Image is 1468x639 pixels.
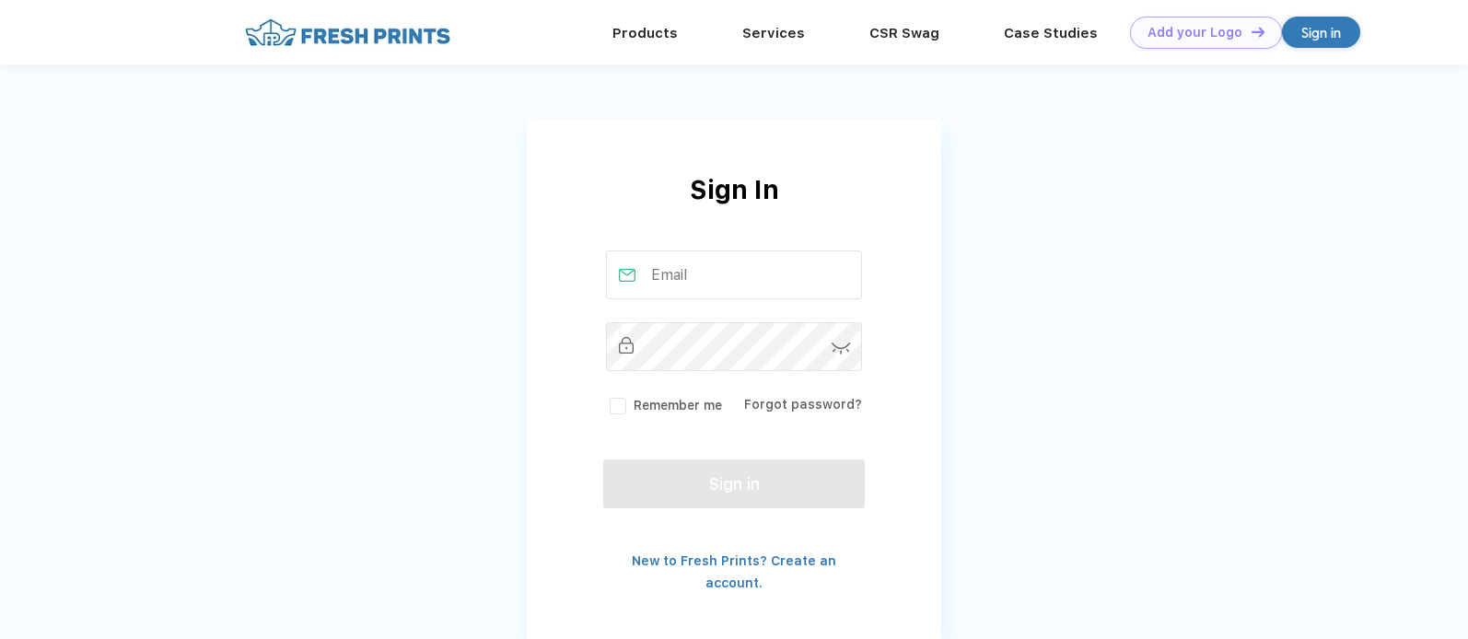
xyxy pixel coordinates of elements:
a: Forgot password? [744,397,862,412]
input: Email [606,250,863,299]
button: Sign in [603,459,865,508]
div: Sign In [527,170,941,250]
label: Remember me [606,396,722,415]
a: Products [612,25,678,41]
a: Sign in [1282,17,1360,48]
div: Add your Logo [1148,25,1242,41]
div: Sign in [1301,22,1341,43]
img: DT [1252,27,1264,37]
img: password-icon.svg [832,343,851,354]
a: New to Fresh Prints? Create an account. [632,553,836,590]
img: email_active.svg [619,269,635,282]
img: password_inactive.svg [619,337,634,354]
img: fo%20logo%202.webp [239,17,456,49]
